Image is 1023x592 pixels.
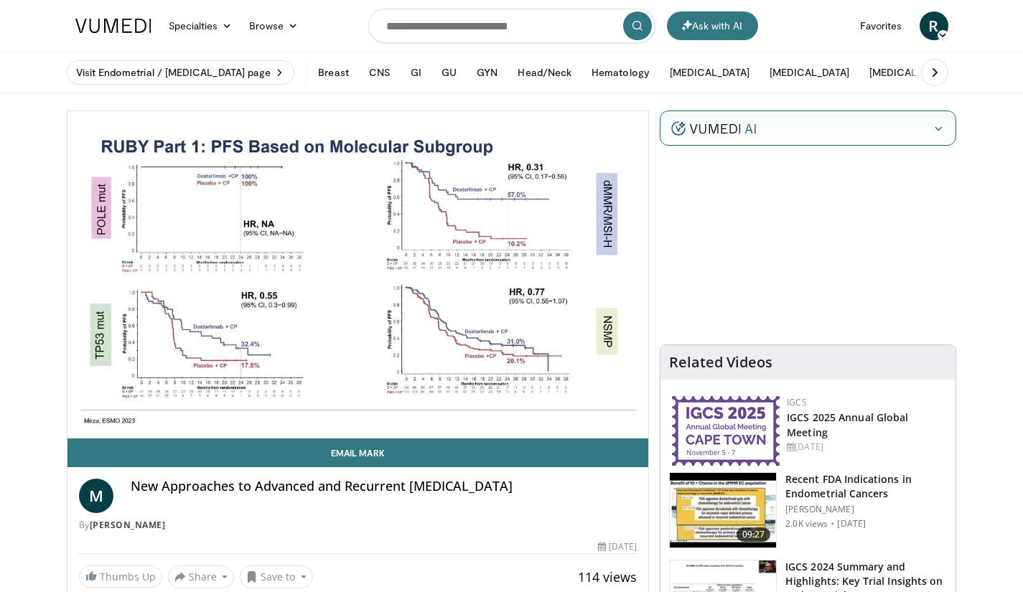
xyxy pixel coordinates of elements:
a: Favorites [851,11,911,40]
button: Hematology [583,58,658,87]
img: 1a4d7a94-9a5b-4ac1-9ecd-82aad068b179.150x105_q85_crop-smart_upscale.jpg [670,473,776,548]
button: [MEDICAL_DATA] [661,58,758,87]
a: Email Mark [67,438,649,467]
button: GI [402,58,430,87]
a: Specialties [160,11,241,40]
a: Browse [240,11,307,40]
a: R [920,11,948,40]
button: Head/Neck [509,58,580,87]
button: CNS [360,58,399,87]
img: VuMedi Logo [75,19,151,33]
a: Thumbs Up [79,565,162,588]
div: [DATE] [787,441,944,454]
a: Visit Endometrial / [MEDICAL_DATA] page [67,60,295,85]
a: 09:27 Recent FDA Indications in Endometrial Cancers [PERSON_NAME] 2.0K views · [DATE] [669,472,947,548]
img: 680d42be-3514-43f9-8300-e9d2fda7c814.png.150x105_q85_autocrop_double_scale_upscale_version-0.2.png [672,396,780,466]
button: Share [168,565,235,588]
button: GU [433,58,465,87]
h4: Related Videos [669,354,772,371]
button: Ask with AI [667,11,758,40]
span: 114 views [578,568,637,586]
div: By [79,519,637,532]
button: Save to [240,565,313,588]
h3: Recent FDA Indications in Endometrial Cancers [785,472,947,501]
h4: New Approaches to Advanced and Recurrent [MEDICAL_DATA] [131,479,637,494]
input: Search topics, interventions [368,9,655,43]
a: [PERSON_NAME] [90,519,166,531]
span: 09:27 [737,527,771,542]
p: [DATE] [837,518,866,530]
button: [MEDICAL_DATA] [861,58,958,87]
button: [MEDICAL_DATA] [761,58,858,87]
button: Breast [309,58,357,87]
p: [PERSON_NAME] [785,504,947,515]
iframe: Advertisement [701,156,916,336]
button: GYN [468,58,506,87]
img: vumedi-ai-logo.v2.svg [671,121,756,136]
a: M [79,479,113,513]
p: 2.0K views [785,518,828,530]
div: · [831,518,834,530]
a: IGCS [787,396,807,408]
video-js: Video Player [67,111,649,438]
a: IGCS 2025 Annual Global Meeting [787,410,908,439]
div: [DATE] [598,540,637,553]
